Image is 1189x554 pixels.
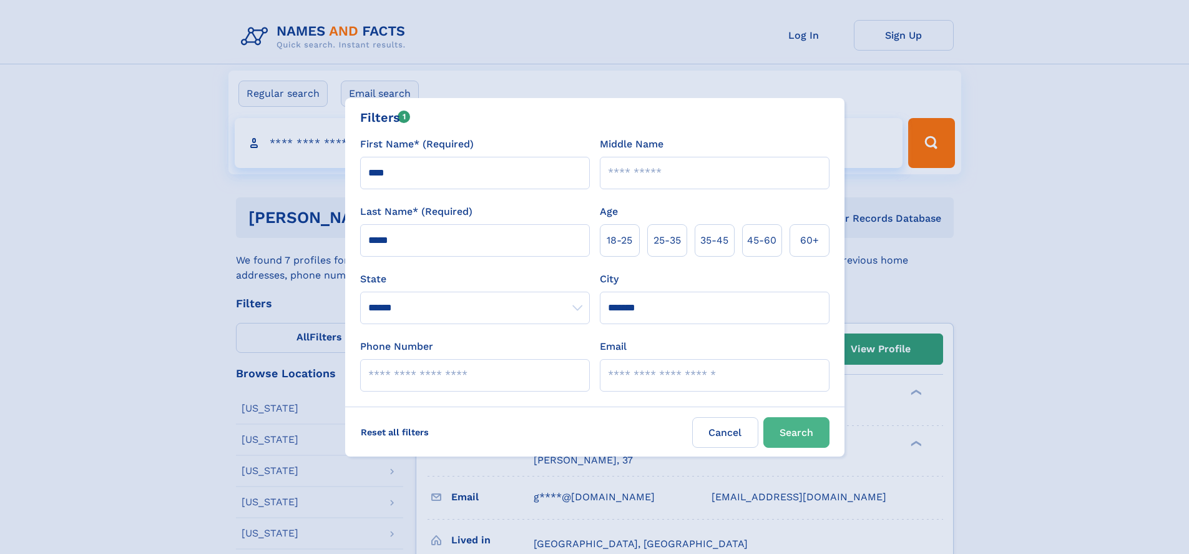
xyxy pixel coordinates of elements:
div: Filters [360,108,411,127]
span: 35‑45 [700,233,728,248]
span: 45‑60 [747,233,776,248]
label: Last Name* (Required) [360,204,472,219]
label: Cancel [692,417,758,448]
span: 60+ [800,233,819,248]
label: State [360,272,590,287]
label: First Name* (Required) [360,137,474,152]
label: Age [600,204,618,219]
label: City [600,272,619,287]
label: Phone Number [360,339,433,354]
span: 25‑35 [653,233,681,248]
label: Email [600,339,627,354]
span: 18‑25 [607,233,632,248]
button: Search [763,417,829,448]
label: Reset all filters [353,417,437,447]
label: Middle Name [600,137,663,152]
